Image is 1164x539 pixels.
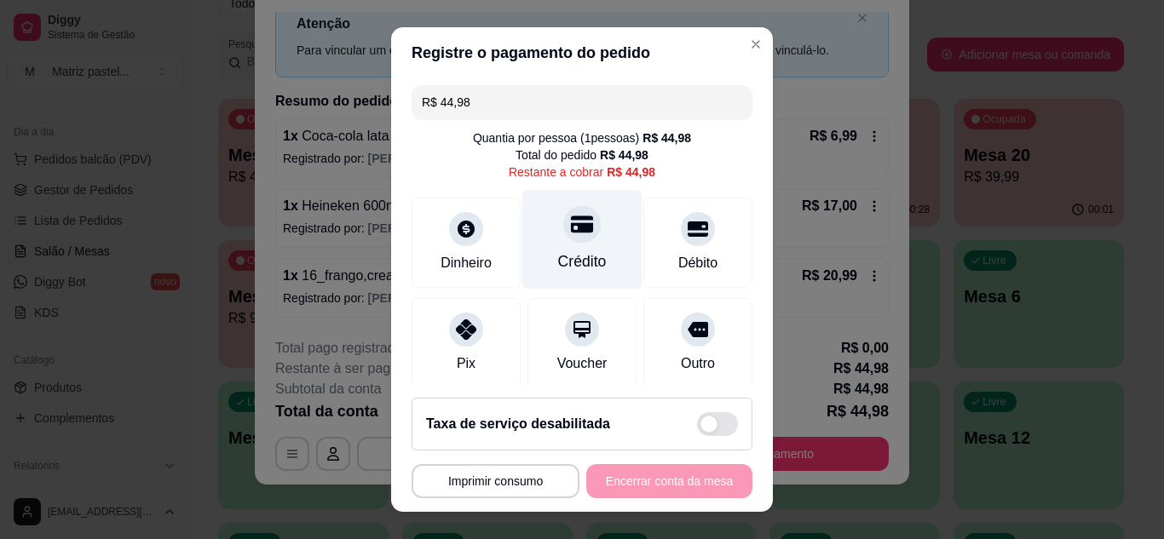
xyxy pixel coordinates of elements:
[643,129,691,146] div: R$ 44,98
[473,129,691,146] div: Quantia por pessoa ( 1 pessoas)
[457,353,475,374] div: Pix
[426,414,610,434] h2: Taxa de serviço desabilitada
[557,353,608,374] div: Voucher
[441,253,492,273] div: Dinheiro
[422,85,742,119] input: Ex.: hambúrguer de cordeiro
[412,464,579,498] button: Imprimir consumo
[516,146,648,163] div: Total do pedido
[391,27,773,78] header: Registre o pagamento do pedido
[607,163,655,181] div: R$ 44,98
[681,353,715,374] div: Outro
[742,31,769,58] button: Close
[558,250,607,272] div: Crédito
[509,163,655,181] div: Restante a cobrar
[600,146,648,163] div: R$ 44,98
[678,253,717,273] div: Débito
